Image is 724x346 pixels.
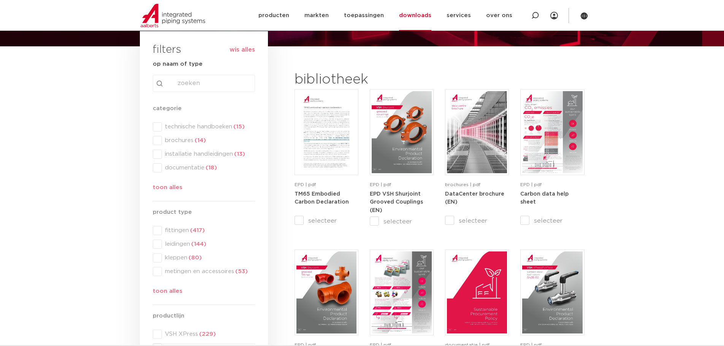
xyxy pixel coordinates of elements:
[295,216,358,225] label: selecteer
[447,91,507,173] img: DataCenter_A4Brochure-5011610-2025_1.0_Pegler-UK-pdf.jpg
[153,41,181,59] h3: filters
[445,191,504,205] a: DataCenter brochure (EN)
[445,216,509,225] label: selecteer
[445,182,480,187] span: brochures | pdf
[296,91,356,173] img: TM65-Embodied-Carbon-Declaration-pdf.jpg
[370,182,391,187] span: EPD | pdf
[295,71,430,89] h2: bibliotheek
[296,251,356,333] img: VSH-Shurjoint-Grooved-Fittings_A4EPD_5011523_EN-pdf.jpg
[370,191,423,213] a: EPD VSH Shurjoint Grooved Couplings (EN)
[520,182,542,187] span: EPD | pdf
[522,251,582,333] img: VSH-XPress-Carbon-BallValveDN35-50_A4EPD_5011435-_2024_1.0_EN-pdf.jpg
[520,216,584,225] label: selecteer
[153,61,203,67] strong: op naam of type
[372,91,432,173] img: VSH-Shurjoint-Grooved-Couplings_A4EPD_5011512_EN-pdf.jpg
[372,251,432,333] img: Aips-EPD-A4Factsheet_NL-pdf.jpg
[522,91,582,173] img: NL-Carbon-data-help-sheet-pdf.jpg
[370,217,434,226] label: selecteer
[295,182,316,187] span: EPD | pdf
[447,251,507,333] img: Aips_A4Sustainable-Procurement-Policy_5011446_EN-pdf.jpg
[295,191,349,205] a: TM65 Embodied Carbon Declaration
[520,191,569,205] a: Carbon data help sheet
